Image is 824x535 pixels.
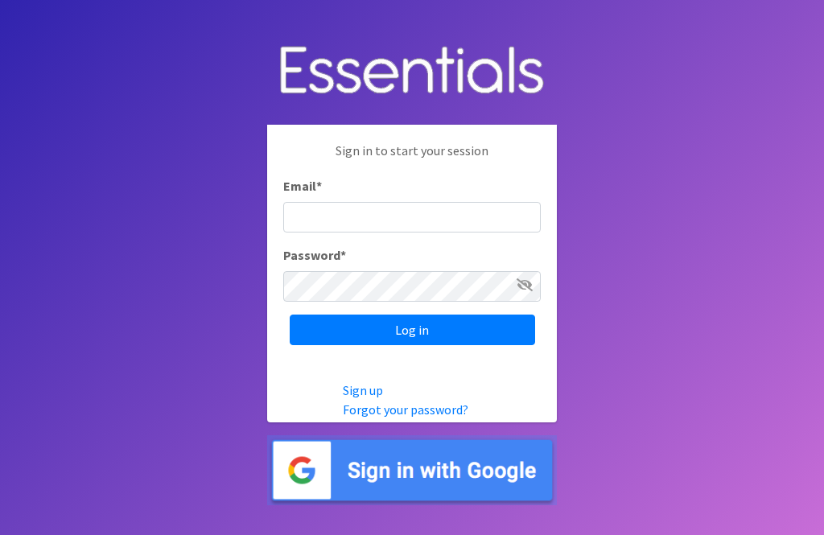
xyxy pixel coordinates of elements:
[290,315,535,345] input: Log in
[267,30,557,113] img: Human Essentials
[283,245,346,265] label: Password
[343,401,468,418] a: Forgot your password?
[316,178,322,194] abbr: required
[340,247,346,263] abbr: required
[283,176,322,195] label: Email
[267,435,557,505] img: Sign in with Google
[283,141,541,176] p: Sign in to start your session
[343,382,383,398] a: Sign up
